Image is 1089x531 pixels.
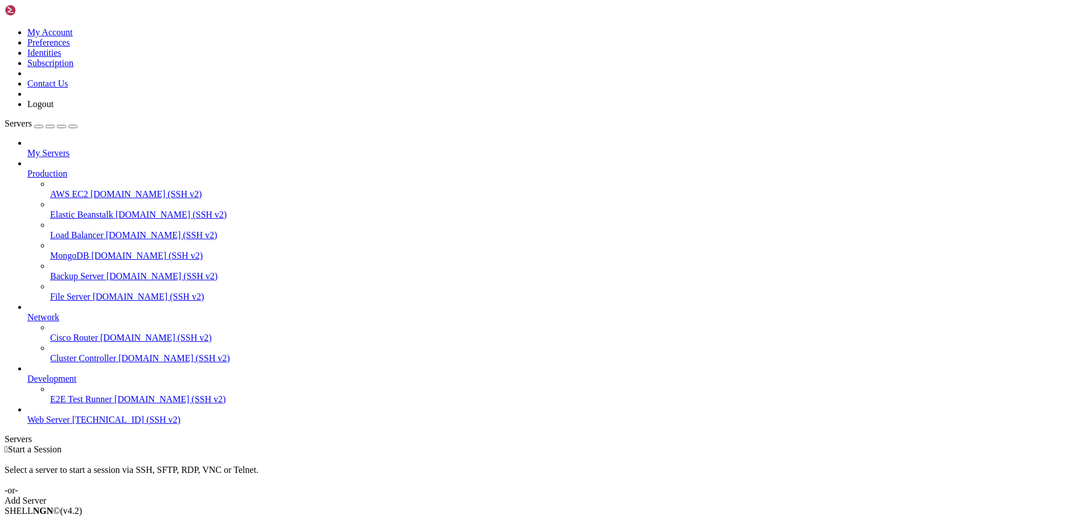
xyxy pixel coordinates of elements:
[50,261,1084,281] li: Backup Server [DOMAIN_NAME] (SSH v2)
[27,79,68,88] a: Contact Us
[91,189,202,199] span: [DOMAIN_NAME] (SSH v2)
[50,333,1084,343] a: Cisco Router [DOMAIN_NAME] (SSH v2)
[50,251,1084,261] a: MongoDB [DOMAIN_NAME] (SSH v2)
[27,99,54,109] a: Logout
[27,169,67,178] span: Production
[118,353,230,363] span: [DOMAIN_NAME] (SSH v2)
[50,199,1084,220] li: Elastic Beanstalk [DOMAIN_NAME] (SSH v2)
[107,271,218,281] span: [DOMAIN_NAME] (SSH v2)
[50,343,1084,363] li: Cluster Controller [DOMAIN_NAME] (SSH v2)
[5,5,70,16] img: Shellngn
[5,506,82,516] span: SHELL ©
[27,48,62,58] a: Identities
[50,384,1084,405] li: E2E Test Runner [DOMAIN_NAME] (SSH v2)
[5,434,1084,444] div: Servers
[50,292,1084,302] a: File Server [DOMAIN_NAME] (SSH v2)
[5,496,1084,506] div: Add Server
[27,415,70,424] span: Web Server
[50,240,1084,261] li: MongoDB [DOMAIN_NAME] (SSH v2)
[27,312,1084,322] a: Network
[50,230,104,240] span: Load Balancer
[27,158,1084,302] li: Production
[50,220,1084,240] li: Load Balancer [DOMAIN_NAME] (SSH v2)
[27,148,69,158] span: My Servers
[5,444,8,454] span: 
[27,374,1084,384] a: Development
[27,312,59,322] span: Network
[114,394,226,404] span: [DOMAIN_NAME] (SSH v2)
[27,138,1084,158] li: My Servers
[50,179,1084,199] li: AWS EC2 [DOMAIN_NAME] (SSH v2)
[50,271,104,281] span: Backup Server
[27,363,1084,405] li: Development
[50,281,1084,302] li: File Server [DOMAIN_NAME] (SSH v2)
[50,189,88,199] span: AWS EC2
[5,455,1084,496] div: Select a server to start a session via SSH, SFTP, RDP, VNC or Telnet. -or-
[27,148,1084,158] a: My Servers
[72,415,181,424] span: [TECHNICAL_ID] (SSH v2)
[8,444,62,454] span: Start a Session
[91,251,203,260] span: [DOMAIN_NAME] (SSH v2)
[27,27,73,37] a: My Account
[27,405,1084,425] li: Web Server [TECHNICAL_ID] (SSH v2)
[33,506,54,516] b: NGN
[60,506,83,516] span: 4.2.0
[50,230,1084,240] a: Load Balancer [DOMAIN_NAME] (SSH v2)
[106,230,218,240] span: [DOMAIN_NAME] (SSH v2)
[50,353,116,363] span: Cluster Controller
[100,333,212,342] span: [DOMAIN_NAME] (SSH v2)
[50,292,91,301] span: File Server
[50,394,1084,405] a: E2E Test Runner [DOMAIN_NAME] (SSH v2)
[50,322,1084,343] li: Cisco Router [DOMAIN_NAME] (SSH v2)
[50,333,98,342] span: Cisco Router
[116,210,227,219] span: [DOMAIN_NAME] (SSH v2)
[5,119,77,128] a: Servers
[50,394,112,404] span: E2E Test Runner
[93,292,204,301] span: [DOMAIN_NAME] (SSH v2)
[50,210,1084,220] a: Elastic Beanstalk [DOMAIN_NAME] (SSH v2)
[50,189,1084,199] a: AWS EC2 [DOMAIN_NAME] (SSH v2)
[27,58,73,68] a: Subscription
[50,210,113,219] span: Elastic Beanstalk
[5,119,32,128] span: Servers
[27,415,1084,425] a: Web Server [TECHNICAL_ID] (SSH v2)
[50,251,89,260] span: MongoDB
[50,271,1084,281] a: Backup Server [DOMAIN_NAME] (SSH v2)
[27,302,1084,363] li: Network
[50,353,1084,363] a: Cluster Controller [DOMAIN_NAME] (SSH v2)
[27,169,1084,179] a: Production
[27,38,70,47] a: Preferences
[27,374,76,383] span: Development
